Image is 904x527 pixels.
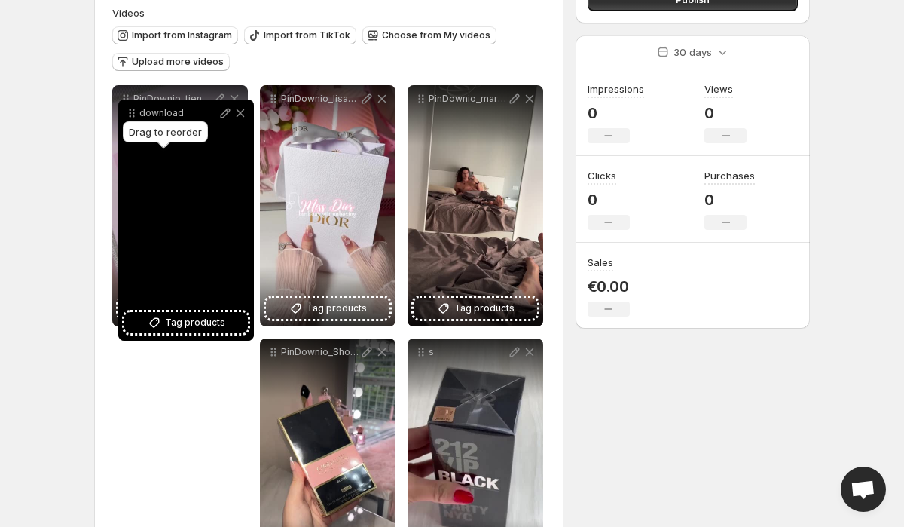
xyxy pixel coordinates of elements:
span: Import from TikTok [264,29,350,41]
span: Choose from My videos [382,29,490,41]
p: PinDownio_marcodelia97_1758288905 [429,93,507,105]
p: 0 [704,104,747,122]
span: Tag products [165,315,225,330]
p: download [139,107,218,119]
h3: Impressions [588,81,644,97]
h3: Purchases [704,168,755,183]
span: Videos [112,7,145,19]
p: €0.00 [588,277,630,296]
button: Import from Instagram [112,26,238,44]
p: 30 days [673,44,712,60]
div: PinDownio_tiendadeperfumes2025_1758289426Tag products [112,85,248,326]
button: Import from TikTok [244,26,356,44]
div: PinDownio_marcodelia97_1758288905Tag products [408,85,543,326]
p: 0 [704,191,755,209]
p: PinDownio_Shopeecomprasonline_1758340448 [281,346,359,358]
p: PinDownio_lisasdiary__1758289491 [281,93,359,105]
div: Open chat [841,467,886,512]
h3: Views [704,81,733,97]
h3: Sales [588,255,613,270]
span: Tag products [307,301,367,316]
h3: Clicks [588,168,616,183]
p: PinDownio_tiendadeperfumes2025_1758289426 [133,93,212,105]
span: Tag products [454,301,515,316]
div: downloadTag products [118,100,254,341]
span: Import from Instagram [132,29,232,41]
button: Tag products [124,312,248,333]
button: Tag products [266,298,389,319]
div: PinDownio_lisasdiary__1758289491Tag products [260,85,395,326]
p: s [429,346,507,358]
p: 0 [588,104,644,122]
button: Choose from My videos [362,26,496,44]
span: Upload more videos [132,56,224,68]
button: Upload more videos [112,53,230,71]
p: 0 [588,191,630,209]
button: Tag products [414,298,537,319]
